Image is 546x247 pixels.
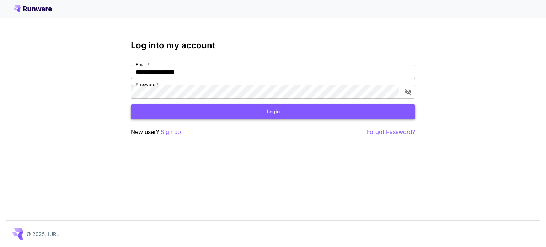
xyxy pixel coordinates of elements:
button: Sign up [161,128,181,136]
button: Login [131,104,415,119]
button: Forgot Password? [367,128,415,136]
h3: Log into my account [131,41,415,50]
label: Password [136,81,159,87]
p: New user? [131,128,181,136]
p: © 2025, [URL] [26,230,61,238]
label: Email [136,61,150,68]
button: toggle password visibility [402,85,414,98]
